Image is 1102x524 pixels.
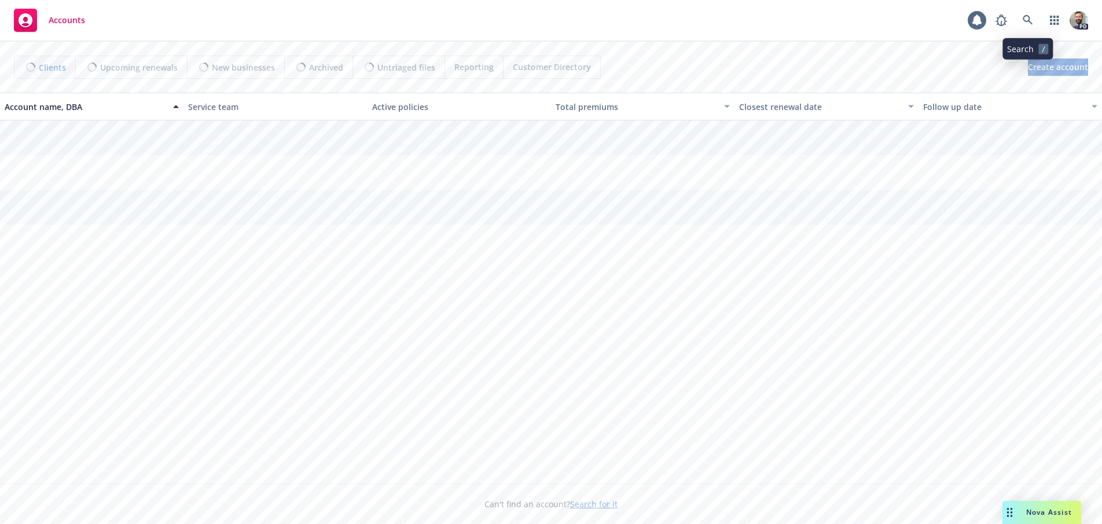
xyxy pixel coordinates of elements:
[990,9,1013,32] a: Report a Bug
[919,93,1102,120] button: Follow up date
[183,93,367,120] button: Service team
[1028,56,1088,78] span: Create account
[454,61,494,73] span: Reporting
[372,101,546,113] div: Active policies
[556,101,717,113] div: Total premiums
[739,101,901,113] div: Closest renewal date
[551,93,734,120] button: Total premiums
[100,61,178,74] span: Upcoming renewals
[49,16,85,25] span: Accounts
[1028,58,1088,76] a: Create account
[923,101,1085,113] div: Follow up date
[212,61,275,74] span: New businesses
[5,101,166,113] div: Account name, DBA
[513,61,591,73] span: Customer Directory
[570,499,618,510] a: Search for it
[9,4,90,36] a: Accounts
[734,93,918,120] button: Closest renewal date
[1070,11,1088,30] img: photo
[1002,501,1017,524] div: Drag to move
[377,61,435,74] span: Untriaged files
[1043,9,1066,32] a: Switch app
[1002,501,1081,524] button: Nova Assist
[188,101,362,113] div: Service team
[309,61,343,74] span: Archived
[368,93,551,120] button: Active policies
[484,498,618,510] span: Can't find an account?
[39,61,66,74] span: Clients
[1026,507,1072,517] span: Nova Assist
[1016,9,1039,32] a: Search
